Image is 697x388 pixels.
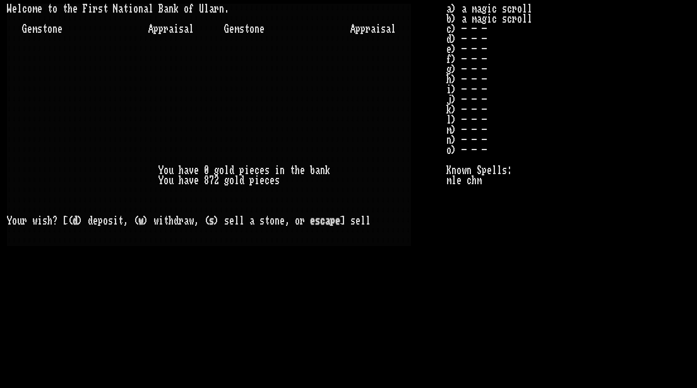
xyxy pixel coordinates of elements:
[209,4,214,14] div: a
[204,4,209,14] div: l
[214,165,219,175] div: g
[148,4,153,14] div: l
[295,216,300,226] div: o
[138,4,143,14] div: n
[214,4,219,14] div: r
[47,24,52,34] div: o
[37,216,42,226] div: i
[47,4,52,14] div: t
[194,165,199,175] div: e
[204,175,209,185] div: 8
[280,216,285,226] div: e
[17,216,22,226] div: u
[350,24,355,34] div: A
[290,165,295,175] div: t
[239,165,244,175] div: p
[310,216,315,226] div: e
[128,4,133,14] div: i
[123,216,128,226] div: ,
[83,4,88,14] div: F
[239,175,244,185] div: d
[27,24,32,34] div: e
[239,216,244,226] div: l
[189,24,194,34] div: l
[249,24,254,34] div: o
[169,175,174,185] div: u
[153,216,158,226] div: w
[224,216,229,226] div: s
[57,24,63,34] div: e
[249,175,254,185] div: p
[189,4,194,14] div: f
[158,24,164,34] div: p
[148,24,153,34] div: A
[224,175,229,185] div: g
[179,165,184,175] div: h
[224,4,229,14] div: .
[22,24,27,34] div: G
[93,4,98,14] div: r
[37,4,42,14] div: e
[254,175,259,185] div: i
[376,24,381,34] div: i
[73,216,78,226] div: d
[265,165,270,175] div: s
[158,4,164,14] div: B
[366,216,371,226] div: l
[158,216,164,226] div: i
[7,216,12,226] div: Y
[325,216,330,226] div: a
[275,165,280,175] div: i
[22,216,27,226] div: r
[179,175,184,185] div: h
[189,216,194,226] div: w
[169,165,174,175] div: u
[320,165,325,175] div: n
[259,165,265,175] div: e
[244,24,249,34] div: t
[381,24,386,34] div: s
[340,216,345,226] div: ]
[300,165,305,175] div: e
[310,165,315,175] div: b
[209,175,214,185] div: 7
[108,216,113,226] div: s
[169,4,174,14] div: n
[113,4,118,14] div: N
[189,175,194,185] div: v
[320,216,325,226] div: c
[88,4,93,14] div: i
[133,216,138,226] div: (
[360,216,366,226] div: l
[386,24,391,34] div: a
[229,175,234,185] div: o
[103,4,108,14] div: t
[93,216,98,226] div: e
[265,175,270,185] div: c
[158,175,164,185] div: Y
[254,24,259,34] div: n
[366,24,371,34] div: r
[153,24,158,34] div: p
[32,4,37,14] div: m
[98,216,103,226] div: p
[194,216,199,226] div: ,
[219,4,224,14] div: n
[350,216,355,226] div: s
[234,24,239,34] div: m
[42,216,47,226] div: s
[47,216,52,226] div: h
[17,4,22,14] div: l
[118,216,123,226] div: t
[270,216,275,226] div: o
[164,4,169,14] div: a
[12,216,17,226] div: o
[224,24,229,34] div: G
[98,4,103,14] div: s
[300,216,305,226] div: r
[214,216,219,226] div: )
[164,24,169,34] div: r
[360,24,366,34] div: p
[209,216,214,226] div: s
[52,24,57,34] div: n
